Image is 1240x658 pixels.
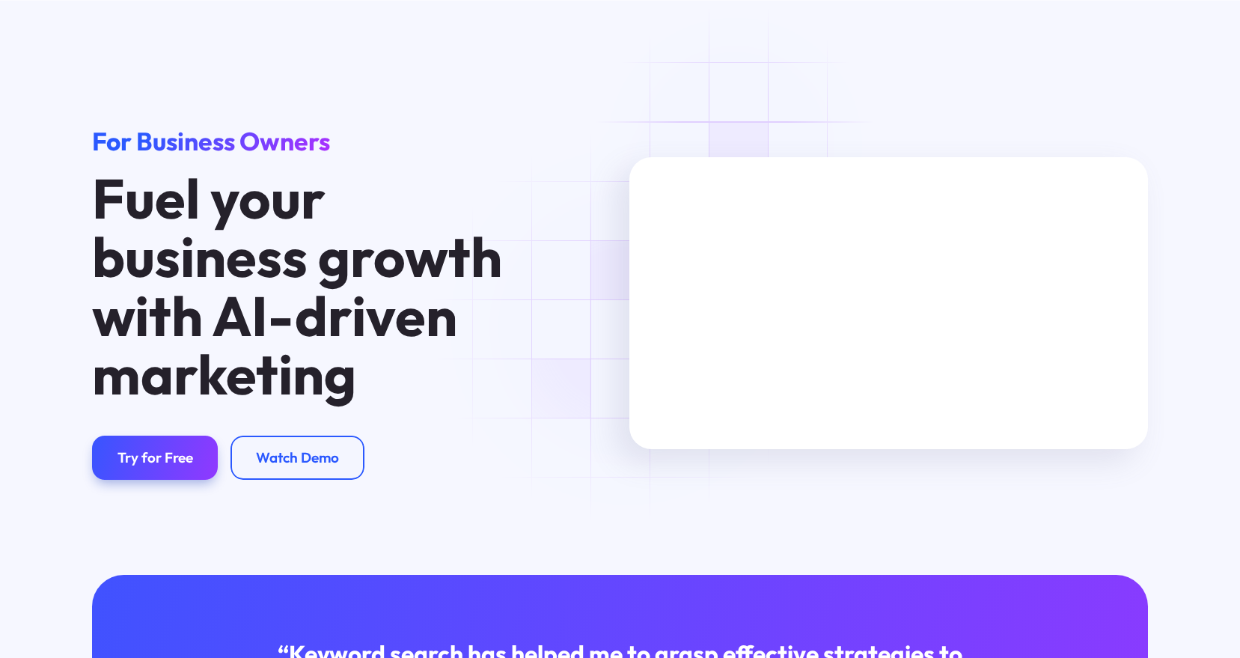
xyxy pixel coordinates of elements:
[92,436,219,480] a: Try for Free
[256,449,339,467] div: Watch Demo
[92,169,548,404] h1: Fuel your business growth with AI-driven marketing
[92,125,330,157] span: For Business Owners
[629,157,1148,449] iframe: KeywordSearch Homepage Welcome
[117,449,193,467] div: Try for Free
